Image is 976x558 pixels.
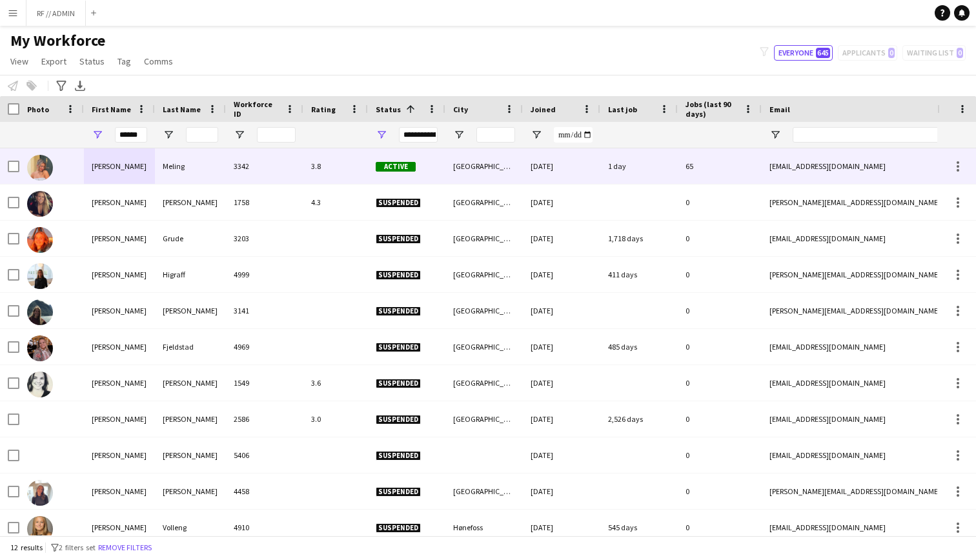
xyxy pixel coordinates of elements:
div: 0 [678,184,762,220]
input: City Filter Input [476,127,515,143]
div: [PERSON_NAME] [84,401,155,437]
span: Last Name [163,105,201,114]
div: 411 days [600,257,678,292]
div: [PERSON_NAME] [155,293,226,328]
span: Status [376,105,401,114]
span: Photo [27,105,49,114]
span: Tag [117,55,131,67]
img: Hannah Volleng [27,516,53,542]
div: [PERSON_NAME] [84,510,155,545]
span: Workforce ID [234,99,280,119]
div: 3141 [226,293,303,328]
div: [PERSON_NAME] [84,473,155,509]
div: [PERSON_NAME] [155,184,226,220]
span: Suspended [376,270,421,280]
div: Grude [155,221,226,256]
button: Everyone645 [774,45,833,61]
div: 3.8 [303,148,368,184]
button: Open Filter Menu [769,129,781,141]
div: 4999 [226,257,303,292]
span: Status [79,55,105,67]
span: Export [41,55,66,67]
span: First Name [92,105,131,114]
a: Export [36,53,72,70]
div: 1 day [600,148,678,184]
span: Rating [311,105,336,114]
div: [GEOGRAPHIC_DATA] [445,293,523,328]
div: [PERSON_NAME] [84,221,155,256]
span: Suspended [376,415,421,424]
span: Comms [144,55,173,67]
div: 0 [678,437,762,473]
div: 485 days [600,329,678,364]
div: 4910 [226,510,303,545]
div: 2,526 days [600,401,678,437]
div: 0 [678,473,762,509]
img: Hannah Higraff [27,263,53,289]
div: [GEOGRAPHIC_DATA] [445,257,523,292]
input: Last Name Filter Input [186,127,218,143]
div: [PERSON_NAME] [84,257,155,292]
span: 645 [816,48,830,58]
img: Hannah Storbrua Eliassen [27,480,53,506]
span: Suspended [376,234,421,244]
div: 0 [678,293,762,328]
img: Hannah Ludivia Rotbæk Meling [27,155,53,181]
span: Suspended [376,487,421,497]
div: 545 days [600,510,678,545]
div: [PERSON_NAME] [155,401,226,437]
span: Suspended [376,379,421,388]
span: 2 filters set [59,543,96,552]
div: [DATE] [523,473,600,509]
div: [DATE] [523,329,600,364]
span: Joined [531,105,556,114]
span: My Workforce [10,31,105,50]
div: 3.0 [303,401,368,437]
a: Comms [139,53,178,70]
button: Open Filter Menu [234,129,245,141]
span: Last job [608,105,637,114]
button: Open Filter Menu [453,129,465,141]
div: 0 [678,401,762,437]
img: Hannah Medbøe Fjeldstad [27,335,53,361]
div: [PERSON_NAME] [155,437,226,473]
app-action-btn: Export XLSX [72,78,88,94]
button: Open Filter Menu [163,129,174,141]
div: Fjeldstad [155,329,226,364]
span: Suspended [376,451,421,461]
div: [PERSON_NAME] [84,437,155,473]
button: Open Filter Menu [376,129,387,141]
span: City [453,105,468,114]
div: [DATE] [523,365,600,401]
img: Hannah Luise Folchert [27,299,53,325]
div: 1,718 days [600,221,678,256]
img: Hannah Elena Isaksen [27,191,53,217]
div: 1549 [226,365,303,401]
div: [PERSON_NAME] [84,293,155,328]
div: [GEOGRAPHIC_DATA] [445,184,523,220]
div: [GEOGRAPHIC_DATA] [445,148,523,184]
div: [DATE] [523,401,600,437]
div: Hønefoss [445,510,523,545]
span: Suspended [376,343,421,352]
div: 5406 [226,437,303,473]
div: [PERSON_NAME] [84,329,155,364]
div: 3.6 [303,365,368,401]
input: First Name Filter Input [115,127,147,143]
div: [GEOGRAPHIC_DATA] [445,473,523,509]
div: [GEOGRAPHIC_DATA] [445,401,523,437]
div: [PERSON_NAME] [84,148,155,184]
div: 3203 [226,221,303,256]
div: [DATE] [523,148,600,184]
span: Suspended [376,198,421,208]
span: Active [376,162,416,172]
div: 0 [678,510,762,545]
span: View [10,55,28,67]
button: Open Filter Menu [92,129,103,141]
a: Tag [112,53,136,70]
div: [PERSON_NAME] [84,365,155,401]
span: Jobs (last 90 days) [686,99,738,119]
div: [GEOGRAPHIC_DATA] [445,329,523,364]
div: [DATE] [523,221,600,256]
a: Status [74,53,110,70]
